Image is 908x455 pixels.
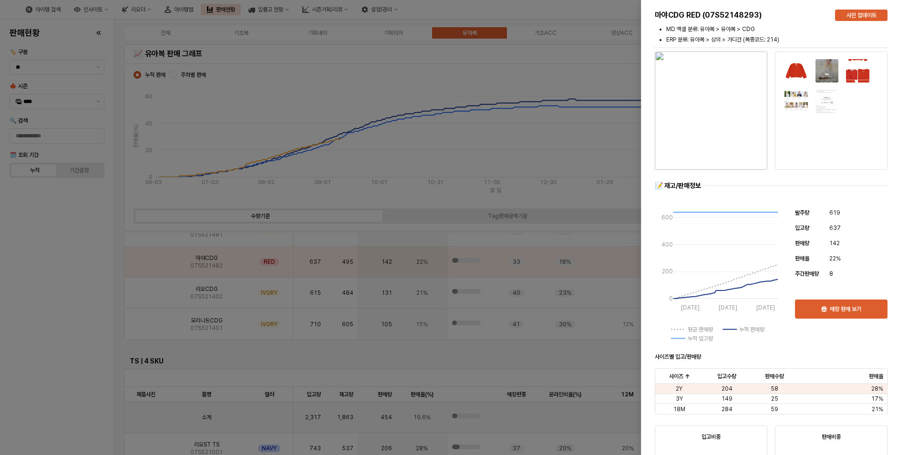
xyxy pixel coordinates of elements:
span: 22% [829,254,841,263]
span: 8 [829,269,833,279]
span: 판매량 [795,240,809,247]
span: 28% [871,385,883,393]
strong: 판매비중 [822,434,841,440]
span: 사이즈 [669,372,683,380]
span: 59 [771,405,778,413]
span: 619 [829,208,840,217]
span: 149 [722,395,733,403]
span: 18M [673,405,685,413]
span: 판매수량 [765,372,784,380]
span: 입고수량 [717,372,736,380]
span: 21% [872,405,883,413]
span: 25 [771,395,778,403]
span: 58 [771,385,778,393]
span: 284 [722,405,733,413]
li: MD 엑셀 분류: 유아복 > 유아복 > CDG [666,25,887,33]
strong: 입고비중 [702,434,721,440]
p: 매장 판매 보기 [830,305,861,313]
span: 17% [871,395,883,403]
span: 2Y [676,385,682,393]
span: 입고량 [795,225,809,231]
span: 142 [829,238,840,248]
span: 주간판매량 [795,270,819,277]
h5: 마야CDG RED (07S52148293) [655,10,827,20]
li: ERP 분류: 유아복 > 상의 > 가디건 (복종코드: 214) [666,35,887,44]
strong: 사이즈별 입고/판매량 [655,353,701,360]
span: 판매율 [795,255,809,262]
div: 📝 재고/판매정보 [655,181,701,190]
p: 사진 업데이트 [846,11,877,19]
button: 매장 판매 보기 [795,300,887,319]
span: 637 [829,223,841,233]
span: 판매율 [869,372,883,380]
span: 3Y [676,395,683,403]
span: 204 [722,385,733,393]
span: 발주량 [795,209,809,216]
button: 사진 업데이트 [835,10,887,21]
